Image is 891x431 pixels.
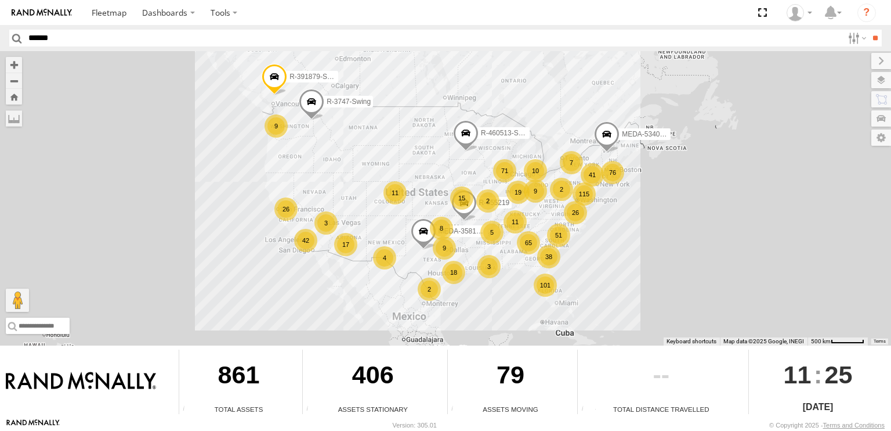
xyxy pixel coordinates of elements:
[578,404,744,414] div: Total Distance Travelled
[564,201,587,224] div: 26
[825,350,853,400] span: 25
[383,181,407,204] div: 11
[274,197,298,221] div: 26
[524,179,547,203] div: 9
[493,159,516,182] div: 71
[179,405,197,414] div: Total number of Enabled Assets
[179,350,298,404] div: 861
[6,89,22,105] button: Zoom Home
[303,404,443,414] div: Assets Stationary
[601,161,624,184] div: 76
[547,224,570,247] div: 51
[769,422,885,429] div: © Copyright 2025 -
[807,337,868,346] button: Map Scale: 500 km per 54 pixels
[6,57,22,73] button: Zoom in
[314,211,338,235] div: 3
[12,9,72,17] img: rand-logo.svg
[723,338,804,344] span: Map data ©2025 Google, INEGI
[265,114,288,138] div: 9
[334,233,357,256] div: 17
[524,159,547,182] div: 10
[506,181,530,204] div: 19
[843,30,868,46] label: Search Filter Options
[439,227,498,235] span: MEDA-358103-Roll
[622,130,682,138] span: MEDA-534010-Roll
[504,210,527,234] div: 11
[517,231,540,254] div: 65
[289,73,341,81] span: R-391879-Swing
[448,350,574,404] div: 79
[749,400,886,414] div: [DATE]
[480,221,504,244] div: 5
[303,405,320,414] div: Total number of assets current stationary.
[6,73,22,89] button: Zoom out
[448,404,574,414] div: Assets Moving
[430,217,453,240] div: 8
[573,182,596,206] div: 115
[857,3,876,22] i: ?
[6,419,60,431] a: Visit our Website
[874,339,886,343] a: Terms
[823,422,885,429] a: Terms and Conditions
[477,255,501,278] div: 3
[811,338,831,344] span: 500 km
[476,189,499,213] div: 2
[327,97,371,105] span: R-3747-Swing
[179,404,298,414] div: Total Assets
[433,236,456,260] div: 9
[581,163,604,186] div: 41
[450,186,473,210] div: 15
[550,178,573,201] div: 2
[871,130,891,146] label: Map Settings
[6,110,22,127] label: Measure
[294,229,317,252] div: 42
[560,151,583,174] div: 7
[537,245,560,268] div: 38
[373,246,396,270] div: 4
[784,350,812,400] span: 11
[442,261,465,284] div: 18
[6,289,29,312] button: Drag Pegman onto the map to open Street View
[749,350,886,400] div: :
[418,278,441,301] div: 2
[667,337,716,346] button: Keyboard shortcuts
[6,372,156,392] img: Rand McNally
[578,405,595,414] div: Total distance travelled by all assets within specified date range and applied filters
[303,350,443,404] div: 406
[393,422,437,429] div: Version: 305.01
[481,129,533,137] span: R-460513-Swing
[783,4,816,21] div: Jose Goitia
[448,405,465,414] div: Total number of assets current in transit.
[534,274,557,297] div: 101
